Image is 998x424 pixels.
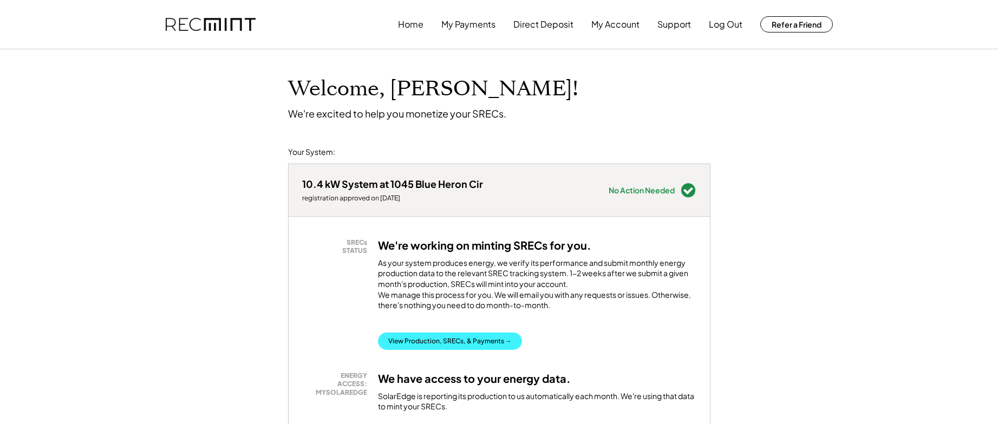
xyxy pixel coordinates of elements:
div: ENERGY ACCESS: MYSOLAREDGE [308,371,367,397]
button: View Production, SRECs, & Payments → [378,332,522,350]
h1: Welcome, [PERSON_NAME]! [288,76,578,102]
button: Refer a Friend [760,16,833,32]
h3: We have access to your energy data. [378,371,571,386]
button: Home [398,14,423,35]
div: SolarEdge is reporting its production to us automatically each month. We're using that data to mi... [378,391,696,412]
div: SRECs STATUS [308,238,367,255]
div: 10.4 kW System at 1045 Blue Heron Cir [302,178,483,190]
div: We're excited to help you monetize your SRECs. [288,107,506,120]
button: My Account [591,14,640,35]
div: Your System: [288,147,335,158]
button: Direct Deposit [513,14,573,35]
button: Log Out [709,14,742,35]
button: Support [657,14,691,35]
div: registration approved on [DATE] [302,194,483,203]
button: My Payments [441,14,495,35]
div: No Action Needed [609,186,675,194]
div: As your system produces energy, we verify its performance and submit monthly energy production da... [378,258,696,316]
h3: We're working on minting SRECs for you. [378,238,591,252]
img: recmint-logotype%403x.png [166,18,256,31]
